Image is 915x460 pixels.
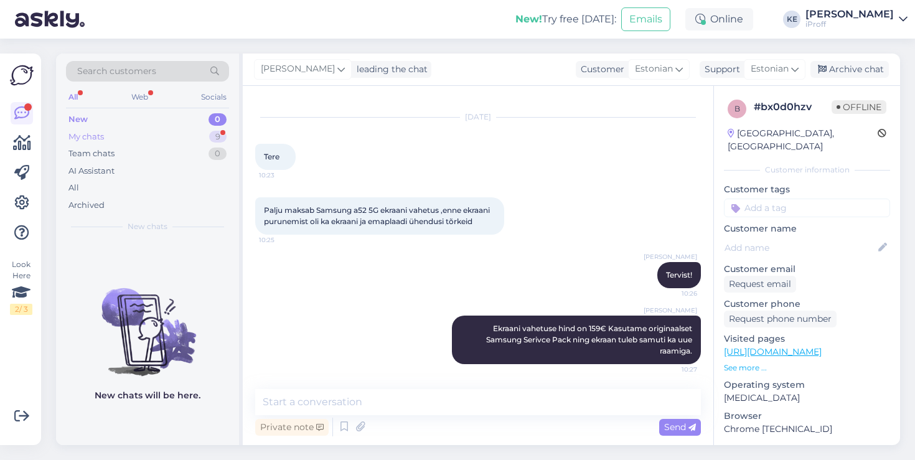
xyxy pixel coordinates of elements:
[700,63,740,76] div: Support
[77,65,156,78] span: Search customers
[129,89,151,105] div: Web
[68,131,104,143] div: My chats
[56,266,239,378] img: No chats
[209,148,227,160] div: 0
[805,19,894,29] div: iProff
[724,311,837,327] div: Request phone number
[515,13,542,25] b: New!
[666,270,692,279] span: Tervist!
[264,152,279,161] span: Tere
[724,263,890,276] p: Customer email
[68,182,79,194] div: All
[810,61,889,78] div: Archive chat
[734,104,740,113] span: b
[10,259,32,315] div: Look Here
[128,221,167,232] span: New chats
[724,183,890,196] p: Customer tags
[486,324,694,355] span: Ekraani vahetuse hind on 159€ Kasutame originaalset Samsung Serivce Pack ning ekraan tuleb samuti...
[259,235,306,245] span: 10:25
[664,421,696,433] span: Send
[832,100,886,114] span: Offline
[68,199,105,212] div: Archived
[724,410,890,423] p: Browser
[352,63,428,76] div: leading the chat
[724,276,796,293] div: Request email
[621,7,670,31] button: Emails
[10,63,34,87] img: Askly Logo
[724,346,822,357] a: [URL][DOMAIN_NAME]
[68,113,88,126] div: New
[576,63,624,76] div: Customer
[724,164,890,176] div: Customer information
[724,298,890,311] p: Customer phone
[724,362,890,373] p: See more ...
[724,378,890,392] p: Operating system
[805,9,908,29] a: [PERSON_NAME]iProff
[650,365,697,374] span: 10:27
[724,199,890,217] input: Add a tag
[68,148,115,160] div: Team chats
[751,62,789,76] span: Estonian
[199,89,229,105] div: Socials
[95,389,200,402] p: New chats will be here.
[644,252,697,261] span: [PERSON_NAME]
[209,113,227,126] div: 0
[261,62,335,76] span: [PERSON_NAME]
[68,165,115,177] div: AI Assistant
[259,171,306,180] span: 10:23
[724,423,890,436] p: Chrome [TECHNICAL_ID]
[10,304,32,315] div: 2 / 3
[724,392,890,405] p: [MEDICAL_DATA]
[725,241,876,255] input: Add name
[255,419,329,436] div: Private note
[209,131,227,143] div: 9
[724,332,890,345] p: Visited pages
[635,62,673,76] span: Estonian
[805,9,894,19] div: [PERSON_NAME]
[515,12,616,27] div: Try free [DATE]:
[728,127,878,153] div: [GEOGRAPHIC_DATA], [GEOGRAPHIC_DATA]
[724,222,890,235] p: Customer name
[644,306,697,315] span: [PERSON_NAME]
[783,11,800,28] div: KE
[685,8,753,31] div: Online
[264,205,492,226] span: Palju maksab Samsung a52 5G ekraani vahetus ,enne ekraani purunemist oli ka ekraani ja emaplaadi ...
[650,289,697,298] span: 10:26
[754,100,832,115] div: # bx0d0hzv
[255,111,701,123] div: [DATE]
[66,89,80,105] div: All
